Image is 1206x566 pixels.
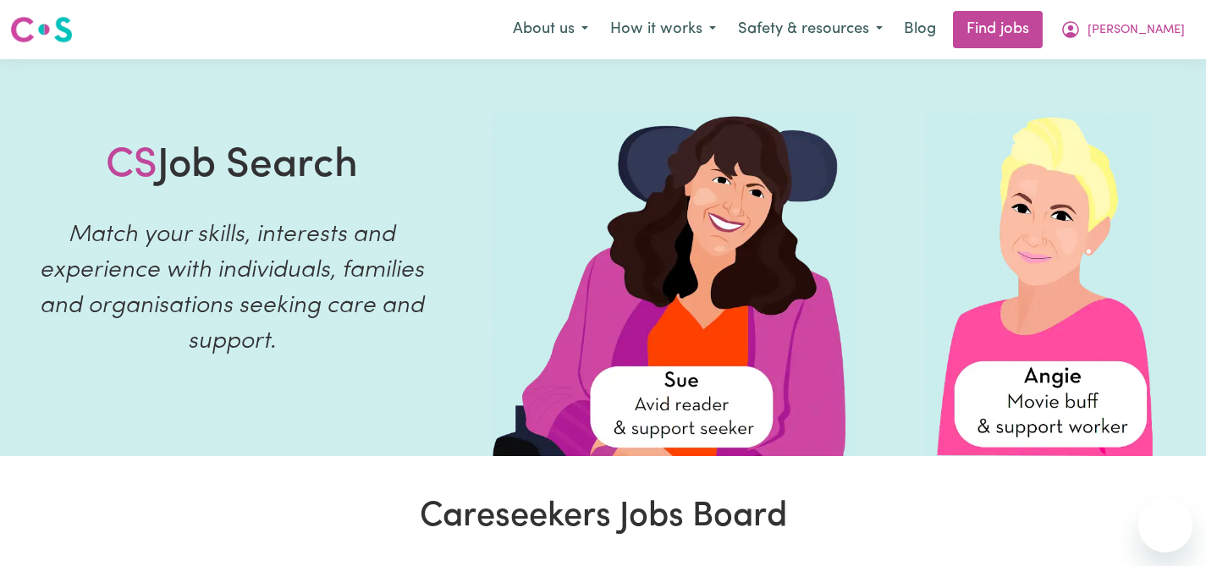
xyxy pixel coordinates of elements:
span: CS [106,146,157,186]
button: About us [502,12,599,47]
a: Careseekers logo [10,10,73,49]
p: Match your skills, interests and experience with individuals, families and organisations seeking ... [20,217,443,360]
iframe: Botão para abrir a janela de mensagens [1138,498,1192,552]
button: Safety & resources [727,12,894,47]
span: [PERSON_NAME] [1088,21,1185,40]
button: My Account [1049,12,1196,47]
h1: Job Search [106,142,358,191]
a: Find jobs [953,11,1043,48]
a: Blog [894,11,946,48]
button: How it works [599,12,727,47]
img: Careseekers logo [10,14,73,45]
